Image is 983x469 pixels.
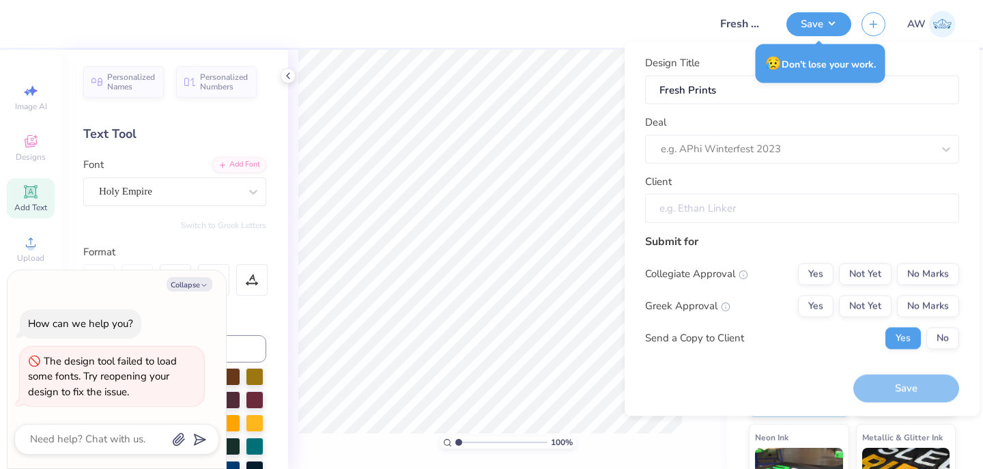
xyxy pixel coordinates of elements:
[839,295,892,317] button: Not Yet
[798,263,834,285] button: Yes
[551,436,573,449] span: 100 %
[16,152,46,162] span: Designs
[181,220,266,231] button: Switch to Greek Letters
[885,327,921,349] button: Yes
[897,295,959,317] button: No Marks
[755,430,788,444] span: Neon Ink
[897,263,959,285] button: No Marks
[14,202,47,213] span: Add Text
[756,44,885,83] div: Don’t lose your work.
[83,125,266,143] div: Text Tool
[28,354,177,399] div: The design tool failed to load some fonts. Try reopening your design to fix the issue.
[798,295,834,317] button: Yes
[17,253,44,264] span: Upload
[645,233,959,249] div: Submit for
[200,72,248,91] span: Personalized Numbers
[107,72,156,91] span: Personalized Names
[709,10,776,38] input: Untitled Design
[212,157,266,173] div: Add Font
[926,327,959,349] button: No
[765,55,782,72] span: 😥
[839,263,892,285] button: Not Yet
[645,173,672,189] label: Client
[28,317,133,330] div: How can we help you?
[645,298,730,314] div: Greek Approval
[83,157,104,173] label: Font
[645,266,748,282] div: Collegiate Approval
[645,55,700,71] label: Design Title
[929,11,956,38] img: Anna Wojcik
[907,11,956,38] a: AW
[645,330,744,346] div: Send a Copy to Client
[15,101,47,112] span: Image AI
[862,430,943,444] span: Metallic & Glitter Ink
[907,16,926,32] span: AW
[83,244,268,260] div: Format
[645,115,666,130] label: Deal
[645,194,959,223] input: e.g. Ethan Linker
[167,277,212,292] button: Collapse
[786,12,851,36] button: Save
